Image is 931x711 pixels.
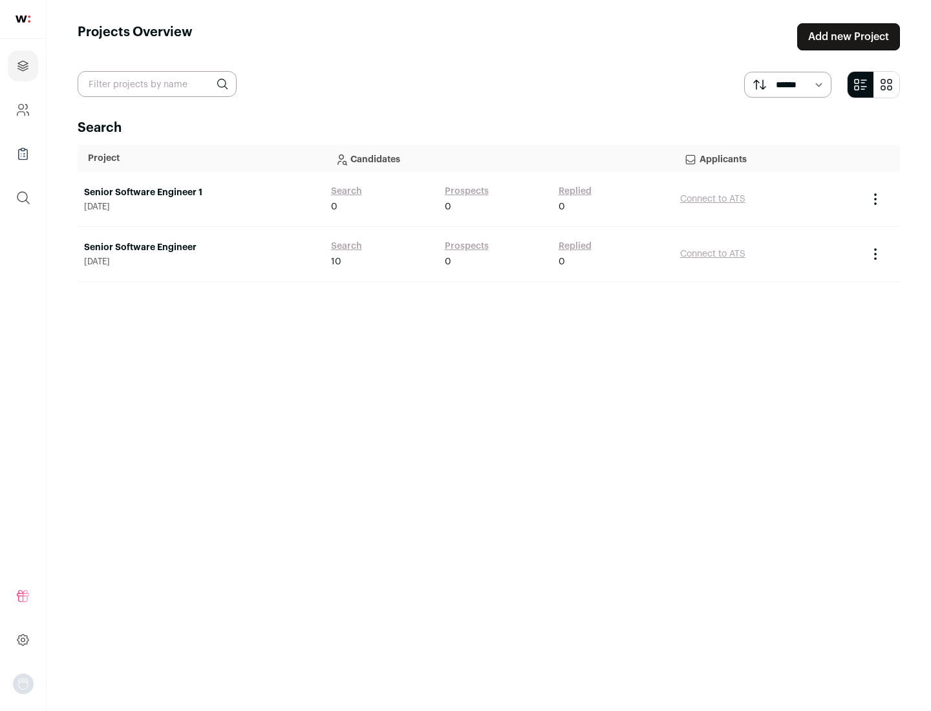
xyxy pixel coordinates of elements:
[445,240,489,253] a: Prospects
[868,191,883,207] button: Project Actions
[445,255,451,268] span: 0
[559,240,592,253] a: Replied
[868,246,883,262] button: Project Actions
[331,240,362,253] a: Search
[16,16,30,23] img: wellfound-shorthand-0d5821cbd27db2630d0214b213865d53afaa358527fdda9d0ea32b1df1b89c2c.svg
[680,195,745,204] a: Connect to ATS
[13,674,34,694] button: Open dropdown
[445,185,489,198] a: Prospects
[797,23,900,50] a: Add new Project
[8,138,38,169] a: Company Lists
[84,186,318,199] a: Senior Software Engineer 1
[331,185,362,198] a: Search
[684,145,851,171] p: Applicants
[559,200,565,213] span: 0
[78,71,237,97] input: Filter projects by name
[445,200,451,213] span: 0
[84,241,318,254] a: Senior Software Engineer
[78,23,193,50] h1: Projects Overview
[84,202,318,212] span: [DATE]
[559,255,565,268] span: 0
[84,257,318,267] span: [DATE]
[78,119,900,137] h2: Search
[88,152,314,165] p: Project
[13,674,34,694] img: nopic.png
[331,255,341,268] span: 10
[335,145,663,171] p: Candidates
[8,94,38,125] a: Company and ATS Settings
[331,200,337,213] span: 0
[559,185,592,198] a: Replied
[680,249,745,259] a: Connect to ATS
[8,50,38,81] a: Projects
